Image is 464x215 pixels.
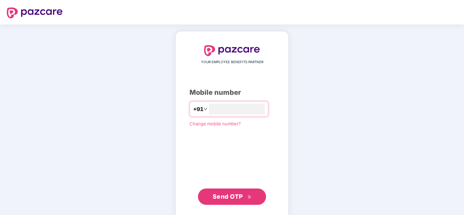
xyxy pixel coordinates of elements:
img: logo [7,7,63,18]
span: double-right [247,195,252,199]
span: down [203,107,208,111]
img: logo [204,45,260,56]
span: Send OTP [213,193,243,200]
span: YOUR EMPLOYEE BENEFITS PARTNER [201,59,263,65]
div: Mobile number [189,87,275,98]
span: +91 [193,105,203,113]
button: Send OTPdouble-right [198,189,266,205]
a: Change mobile number? [189,121,241,126]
